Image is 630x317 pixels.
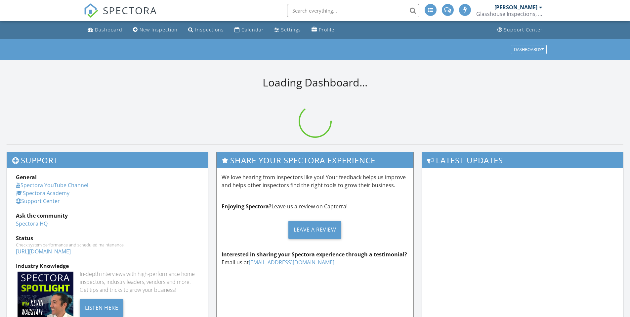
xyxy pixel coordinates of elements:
[287,4,419,17] input: Search everything...
[195,26,224,33] div: Inspections
[80,304,124,311] a: Listen Here
[84,3,98,18] img: The Best Home Inspection Software - Spectora
[222,216,409,244] a: Leave a Review
[95,26,122,33] div: Dashboard
[222,250,409,266] p: Email us at .
[495,24,545,36] a: Support Center
[140,26,178,33] div: New Inspection
[249,259,334,266] a: [EMAIL_ADDRESS][DOMAIN_NAME]
[217,152,414,168] h3: Share Your Spectora Experience
[494,4,537,11] div: [PERSON_NAME]
[85,24,125,36] a: Dashboard
[222,173,409,189] p: We love hearing from inspectors like you! Your feedback helps us improve and helps other inspecto...
[16,248,71,255] a: [URL][DOMAIN_NAME]
[241,26,264,33] div: Calendar
[186,24,227,36] a: Inspections
[130,24,180,36] a: New Inspection
[272,24,304,36] a: Settings
[16,234,199,242] div: Status
[222,251,407,258] strong: Interested in sharing your Spectora experience through a testimonial?
[514,47,544,52] div: Dashboards
[84,9,157,23] a: SPECTORA
[281,26,301,33] div: Settings
[16,174,37,181] strong: General
[511,45,547,54] button: Dashboards
[16,220,48,227] a: Spectora HQ
[16,189,69,197] a: Spectora Academy
[103,3,157,17] span: SPECTORA
[16,182,88,189] a: Spectora YouTube Channel
[309,24,337,36] a: Profile
[232,24,267,36] a: Calendar
[7,152,208,168] h3: Support
[504,26,543,33] div: Support Center
[319,26,334,33] div: Profile
[422,152,623,168] h3: Latest Updates
[16,212,199,220] div: Ask the community
[80,299,124,317] div: Listen Here
[80,270,199,294] div: In-depth interviews with high-performance home inspectors, industry leaders, vendors and more. Ge...
[16,242,199,247] div: Check system performance and scheduled maintenance.
[222,203,272,210] strong: Enjoying Spectora?
[16,262,199,270] div: Industry Knowledge
[288,221,341,239] div: Leave a Review
[222,202,409,210] p: Leave us a review on Capterra!
[476,11,542,17] div: Glasshouse Inspections, LLC
[16,197,60,205] a: Support Center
